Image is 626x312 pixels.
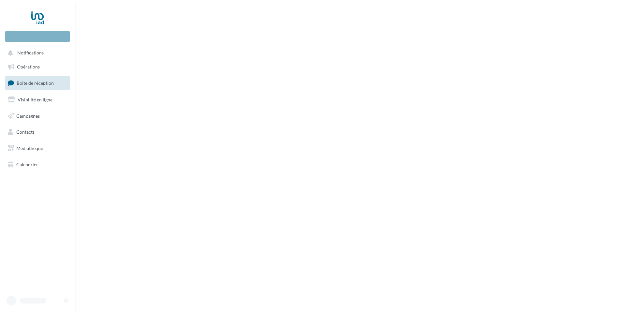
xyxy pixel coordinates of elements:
a: Boîte de réception [4,76,71,90]
a: Contacts [4,125,71,139]
a: Campagnes [4,109,71,123]
span: Contacts [16,129,35,135]
span: Campagnes [16,113,40,118]
a: Calendrier [4,158,71,171]
span: Calendrier [16,162,38,167]
span: Notifications [17,50,44,56]
a: Visibilité en ligne [4,93,71,107]
a: Opérations [4,60,71,74]
div: Nouvelle campagne [5,31,70,42]
span: Opérations [17,64,40,69]
span: Médiathèque [16,145,43,151]
span: Visibilité en ligne [18,97,52,102]
span: Boîte de réception [17,80,54,86]
a: Médiathèque [4,141,71,155]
